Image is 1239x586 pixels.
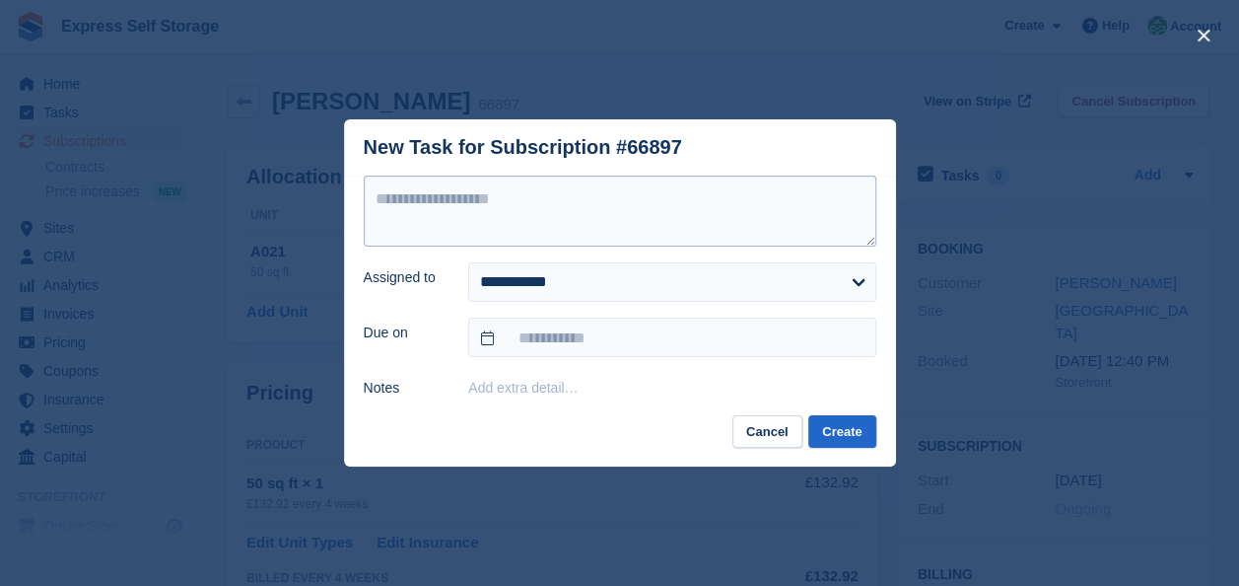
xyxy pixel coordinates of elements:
[364,323,446,343] label: Due on
[468,380,578,396] button: Add extra detail…
[1188,20,1219,51] button: close
[808,415,875,448] button: Create
[364,378,446,399] label: Notes
[364,136,682,159] div: New Task for Subscription #66897
[732,415,802,448] button: Cancel
[364,267,446,288] label: Assigned to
